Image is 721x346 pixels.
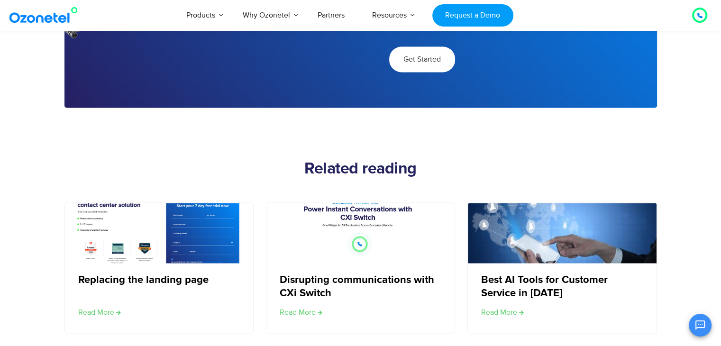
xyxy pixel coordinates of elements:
[78,306,121,318] a: Read more about Replacing the landing page
[78,274,209,286] a: Replacing the landing page
[403,55,441,63] span: Get Started
[280,306,322,318] a: Read more about Disrupting communications with CXi Switch
[689,314,712,337] button: Open chat
[481,306,524,318] a: Read more about Best AI Tools for Customer Service in 2024
[481,274,642,299] a: Best AI Tools for Customer Service in [DATE]
[64,160,657,179] h2: Related reading
[389,46,455,72] button: Get Started
[432,4,513,27] a: Request a Demo
[280,274,440,299] a: Disrupting communications with CXi Switch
